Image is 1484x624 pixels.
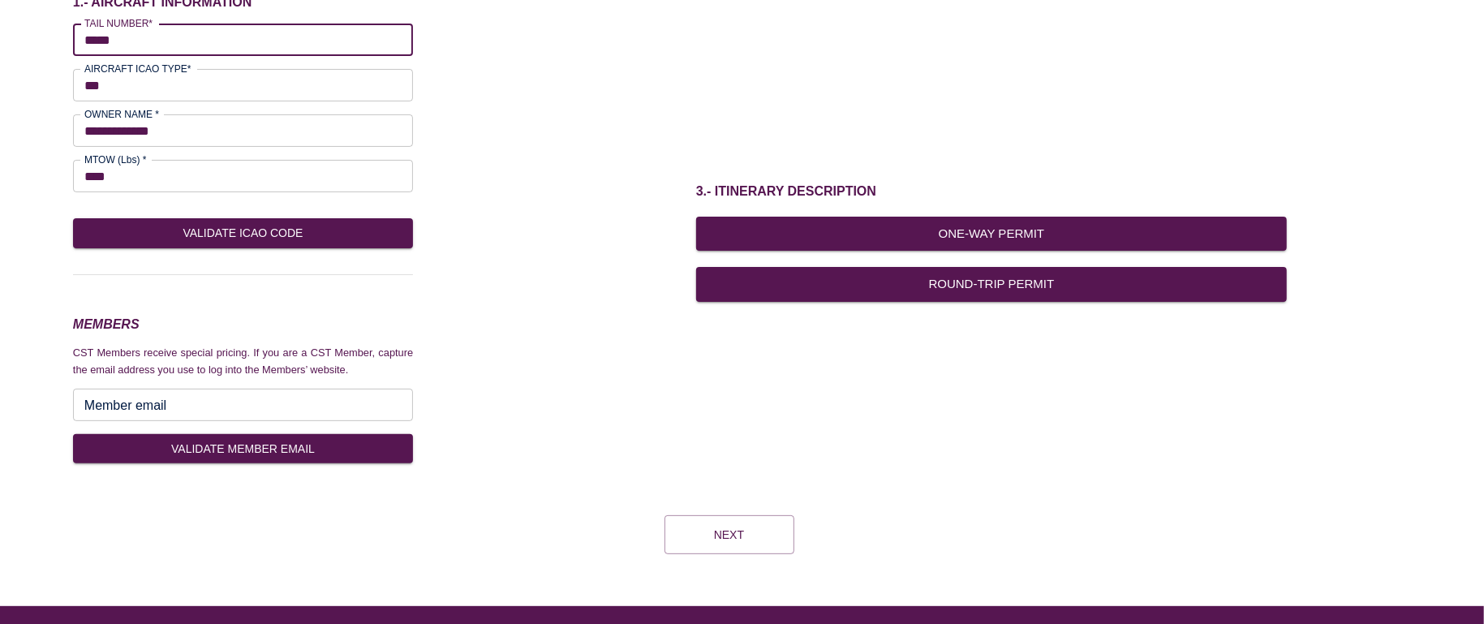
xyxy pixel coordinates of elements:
button: One-Way Permit [696,217,1287,251]
h1: 3.- ITINERARY DESCRIPTION [696,183,1287,200]
p: CST Members receive special pricing. If you are a CST Member, capture the email address you use t... [73,345,413,378]
button: Next [665,515,794,554]
label: TAIL NUMBER* [84,16,153,30]
h3: MEMBERS [73,314,413,335]
button: Round-Trip Permit [696,267,1287,301]
label: MTOW (Lbs) * [84,153,146,166]
label: AIRCRAFT ICAO TYPE* [84,62,191,75]
button: Validate ICAO Code [73,218,413,248]
button: VALIDATE MEMBER EMAIL [73,434,413,464]
label: OWNER NAME * [84,107,159,121]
